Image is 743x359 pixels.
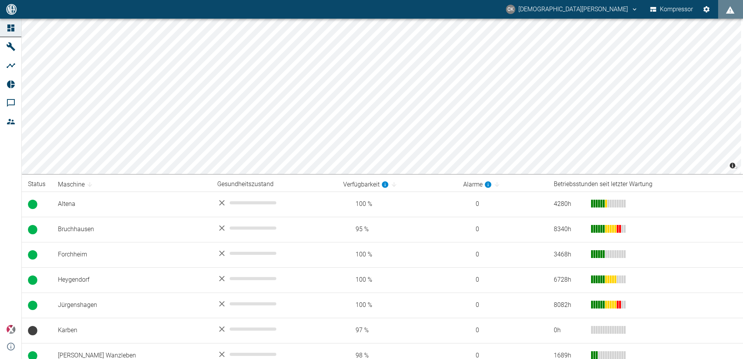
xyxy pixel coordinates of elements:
[518,4,628,15] font: [DEMOGRAPHIC_DATA][PERSON_NAME]
[554,225,585,234] div: h
[463,301,541,310] span: 0
[463,180,492,189] div: berechnet für die letzten 7 Tage
[343,275,451,284] span: 100 %
[554,301,568,308] font: 8082
[506,5,515,14] div: CK
[554,250,585,259] div: h
[52,192,211,217] td: Altena
[217,249,331,258] div: Keine Daten
[343,180,389,189] div: berechnet für die letzten 7 Tage
[463,250,541,259] span: 0
[343,225,451,234] span: 95 %
[28,301,37,310] span: Betrieb
[660,4,693,15] font: Kompressor
[463,225,541,234] span: 0
[649,2,695,16] button: Kompressor
[463,200,541,209] span: 0
[58,180,85,189] font: Maschine
[554,352,568,359] font: 1689
[554,225,568,233] font: 8340
[343,301,451,310] span: 100 %
[554,200,568,207] font: 4280
[505,2,639,16] button: christian.kraft@arcanum-energy.de
[217,299,331,308] div: Keine Daten
[554,251,568,258] font: 3468
[52,242,211,267] td: Forchheim
[554,200,585,209] div: h
[548,177,743,192] th: Betriebsstunden seit letzter Wartung
[5,4,17,14] img: Logo
[343,326,451,335] span: 97 %
[52,217,211,242] td: Bruchhausen
[343,180,380,189] font: Verfügbarkeit
[28,225,37,234] span: Betrieb
[28,275,37,285] span: Betrieb
[22,177,52,192] th: Status
[52,318,211,343] td: Karben
[52,293,211,318] td: Jürgenshagen
[211,177,337,192] th: Gesundheitszustand
[463,326,541,335] span: 0
[343,250,451,259] span: 100 %
[343,200,451,209] span: 100 %
[217,223,331,233] div: Keine Daten
[217,274,331,283] div: Keine Daten
[52,267,211,293] td: Heygendorf
[463,275,541,284] span: 0
[217,350,331,359] div: Keine Daten
[699,2,713,16] button: Einstellungen
[463,180,483,189] font: Alarme
[217,198,331,207] div: Keine Daten
[554,301,585,310] div: h
[554,275,585,284] div: h
[6,325,16,334] img: Xplore-Logo
[28,250,37,260] span: Betrieb
[28,326,37,335] span: Keine Daten
[554,326,585,335] div: 0 h
[554,276,568,283] font: 6728
[217,324,331,334] div: Keine Daten
[28,200,37,209] span: Betrieb
[22,19,741,174] canvas: Landkarte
